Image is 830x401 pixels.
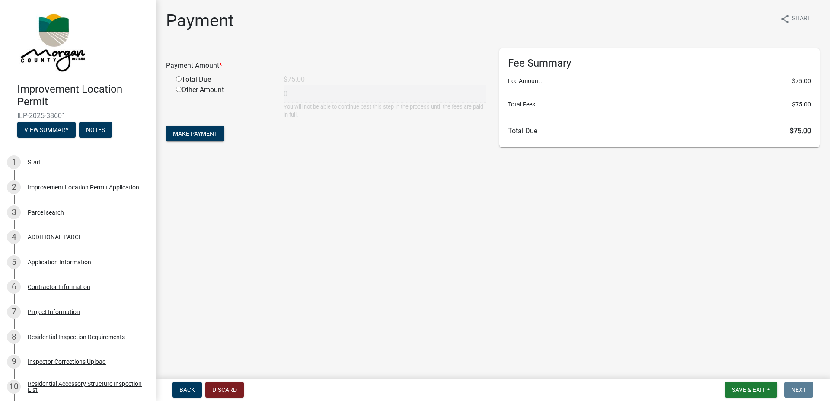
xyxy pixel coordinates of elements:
span: Make Payment [173,130,217,137]
i: share [780,14,790,24]
div: 3 [7,205,21,219]
span: ILP-2025-38601 [17,112,138,120]
div: ADDITIONAL PARCEL [28,234,86,240]
div: Parcel search [28,209,64,215]
button: Back [172,382,202,398]
h6: Fee Summary [508,57,811,70]
div: 4 [7,230,21,244]
div: 2 [7,180,21,194]
div: Start [28,159,41,165]
div: 10 [7,380,21,394]
h1: Payment [166,10,234,31]
span: $75.00 [792,77,811,86]
button: shareShare [773,10,818,27]
button: Notes [79,122,112,138]
li: Total Fees [508,100,811,109]
button: Next [784,382,813,398]
div: 8 [7,330,21,344]
div: 6 [7,280,21,294]
div: Application Information [28,259,91,265]
div: Total Due [169,74,277,85]
div: 9 [7,355,21,369]
div: Improvement Location Permit Application [28,184,139,190]
span: Back [179,386,195,393]
div: Residential Inspection Requirements [28,334,125,340]
span: $75.00 [790,127,811,135]
h6: Total Due [508,127,811,135]
div: Residential Accessory Structure Inspection List [28,381,142,393]
span: Next [791,386,806,393]
wm-modal-confirm: Summary [17,127,76,134]
div: 7 [7,305,21,319]
div: Payment Amount [160,61,493,71]
button: Make Payment [166,126,224,141]
div: 5 [7,255,21,269]
button: Discard [205,382,244,398]
span: $75.00 [792,100,811,109]
button: View Summary [17,122,76,138]
img: Morgan County, Indiana [17,9,87,74]
li: Fee Amount: [508,77,811,86]
div: Other Amount [169,85,277,119]
span: Share [792,14,811,24]
div: 1 [7,155,21,169]
wm-modal-confirm: Notes [79,127,112,134]
div: Project Information [28,309,80,315]
h4: Improvement Location Permit [17,83,149,108]
div: Inspector Corrections Upload [28,359,106,365]
div: Contractor Information [28,284,90,290]
button: Save & Exit [725,382,777,398]
span: Save & Exit [732,386,765,393]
